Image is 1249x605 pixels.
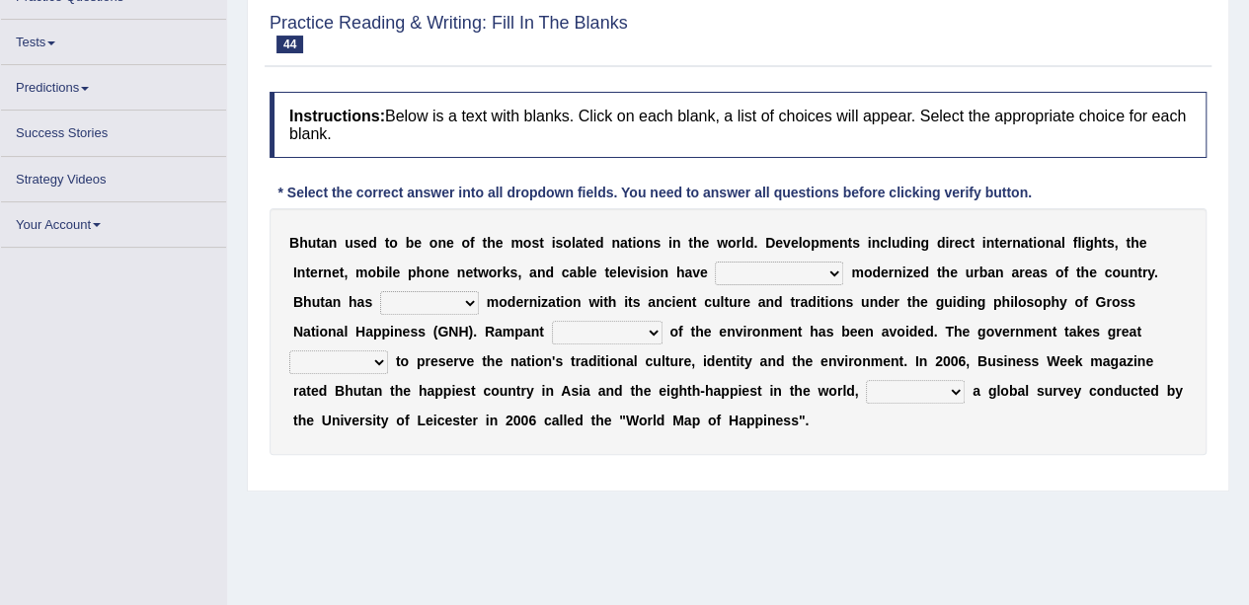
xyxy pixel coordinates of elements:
b: o [425,265,433,280]
b: e [446,235,454,251]
b: e [515,294,523,310]
h2: Practice Reading & Writing: Fill In The Blanks [270,14,628,53]
b: s [845,294,853,310]
b: a [529,265,537,280]
b: w [478,265,489,280]
b: t [1028,235,1033,251]
b: i [824,294,828,310]
b: l [888,235,892,251]
b: . [1154,265,1158,280]
a: Tests [1,20,226,58]
b: a [569,265,577,280]
b: v [692,265,700,280]
b: d [956,294,965,310]
b: e [700,265,708,280]
b: r [1142,265,1147,280]
b: i [1033,235,1037,251]
b: B [289,235,299,251]
b: r [889,265,894,280]
b: r [1019,265,1024,280]
b: s [852,235,860,251]
b: i [902,265,906,280]
b: t [790,294,795,310]
b: p [993,294,1002,310]
b: t [688,235,693,251]
b: a [303,324,311,340]
b: t [482,235,487,251]
b: e [441,265,449,280]
b: r [894,294,898,310]
b: z [906,265,913,280]
b: e [496,235,504,251]
b: N [293,324,303,340]
b: s [653,235,661,251]
b: o [389,235,398,251]
b: t [556,294,561,310]
b: B [293,294,303,310]
b: a [337,324,345,340]
b: y [1147,265,1154,280]
b: e [1024,265,1032,280]
b: a [576,235,584,251]
b: e [920,294,928,310]
b: i [552,235,556,251]
b: a [758,294,766,310]
a: Predictions [1,65,226,104]
b: o [523,235,532,251]
b: Instructions: [289,108,385,124]
b: f [1083,294,1088,310]
b: e [955,235,963,251]
b: e [1138,235,1146,251]
b: i [953,294,957,310]
b: o [802,235,811,251]
b: , [517,265,521,280]
b: o [1034,294,1043,310]
b: n [297,265,306,280]
b: n [433,265,442,280]
b: e [742,294,750,310]
b: g [920,235,929,251]
b: a [1054,235,1061,251]
b: f [1063,265,1068,280]
b: i [1010,294,1014,310]
b: h [911,294,920,310]
b: o [864,265,873,280]
b: g [935,294,944,310]
b: z [541,294,548,310]
b: i [315,324,319,340]
b: i [965,294,969,310]
b: u [308,235,317,251]
b: o [636,235,645,251]
b: t [316,235,321,251]
b: g [1085,235,1094,251]
b: n [333,294,342,310]
b: I [293,265,297,280]
b: r [974,265,978,280]
b: a [620,235,628,251]
b: h [693,235,702,251]
b: t [340,265,345,280]
b: n [912,235,921,251]
b: i [945,235,949,251]
b: t [1137,265,1142,280]
b: l [798,235,802,251]
b: d [595,235,604,251]
b: e [950,265,958,280]
b: t [724,294,729,310]
b: u [712,294,721,310]
b: u [729,294,738,310]
b: v [783,235,791,251]
b: n [869,294,878,310]
b: t [1102,235,1107,251]
b: m [355,265,367,280]
b: t [907,294,912,310]
b: t [692,294,697,310]
b: y [1059,294,1067,310]
a: Your Account [1,202,226,241]
b: D [765,235,775,251]
b: t [970,235,975,251]
b: f [470,235,475,251]
b: n [1012,235,1021,251]
b: i [632,235,636,251]
b: d [507,294,516,310]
